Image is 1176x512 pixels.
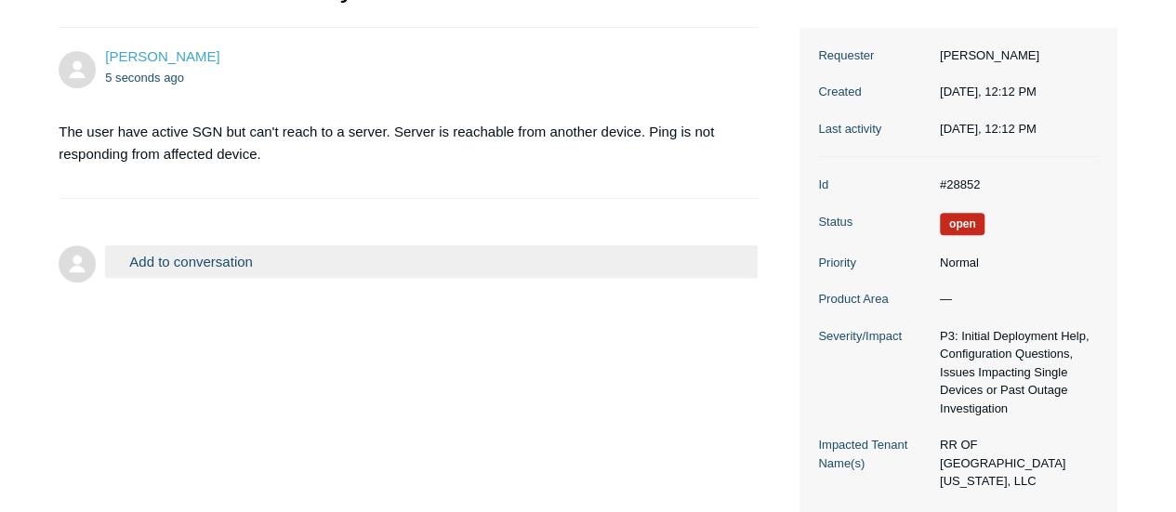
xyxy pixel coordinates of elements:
[940,85,1037,98] time: 10/10/2025, 12:12
[940,122,1037,136] time: 10/10/2025, 12:12
[818,327,931,346] dt: Severity/Impact
[59,121,738,165] p: The user have active SGN but can't reach to a server. Server is reachable from another device. Pi...
[818,290,931,309] dt: Product Area
[105,48,219,64] a: [PERSON_NAME]
[931,254,1099,272] dd: Normal
[818,46,931,65] dt: Requester
[105,48,219,64] span: Noe Navarro
[931,436,1099,491] dd: RR OF [GEOGRAPHIC_DATA][US_STATE], LLC
[818,176,931,194] dt: Id
[105,71,184,85] time: 10/10/2025, 12:12
[931,327,1099,418] dd: P3: Initial Deployment Help, Configuration Questions, Issues Impacting Single Devices or Past Out...
[818,213,931,231] dt: Status
[818,254,931,272] dt: Priority
[931,46,1099,65] dd: [PERSON_NAME]
[818,120,931,138] dt: Last activity
[818,83,931,101] dt: Created
[818,436,931,472] dt: Impacted Tenant Name(s)
[931,290,1099,309] dd: —
[105,245,757,278] button: Add to conversation
[931,176,1099,194] dd: #28852
[940,213,985,235] span: We are working on a response for you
